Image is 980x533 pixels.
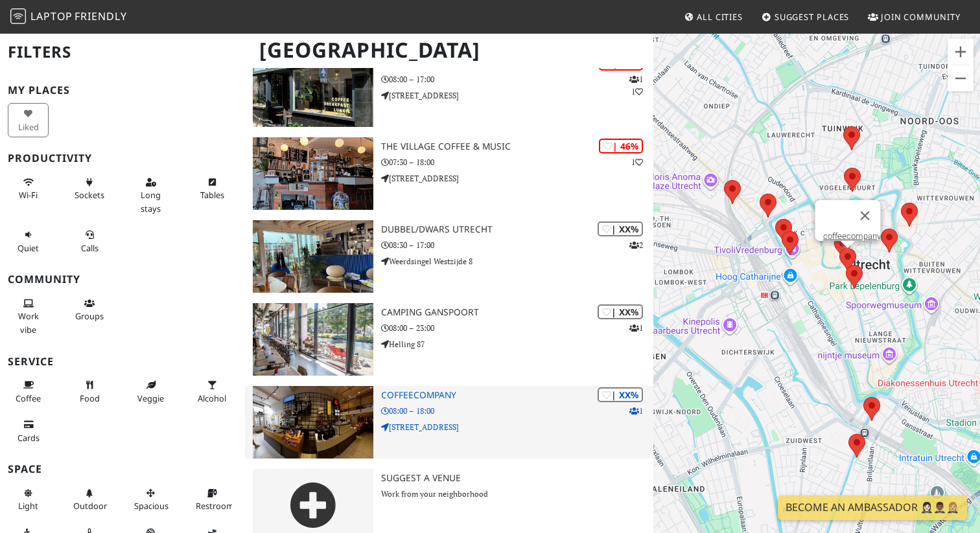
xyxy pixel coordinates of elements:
[863,5,966,28] a: Join Community
[381,488,653,500] p: Work from your neighborhood
[19,189,38,201] span: Stable Wi-Fi
[134,500,169,512] span: Spacious
[69,224,110,258] button: Calls
[8,273,237,286] h3: Community
[8,356,237,368] h3: Service
[8,414,49,448] button: Cards
[130,172,171,219] button: Long stays
[629,405,643,417] p: 1
[10,6,127,28] a: LaptopFriendly LaptopFriendly
[775,11,850,23] span: Suggest Places
[253,54,373,127] img: MØS Coffee bar
[598,387,643,402] div: | XX%
[253,220,373,293] img: DUBBEL/DWARS Utrecht
[598,221,643,236] div: | XX%
[948,39,974,65] button: Inzoomen
[73,500,107,512] span: Outdoor area
[948,65,974,91] button: Uitzoomen
[679,5,748,28] a: All Cities
[381,224,653,235] h3: DUBBEL/DWARS Utrecht
[697,11,743,23] span: All Cities
[141,189,161,214] span: Long stays
[198,392,226,404] span: Alcohol
[8,463,237,475] h3: Space
[381,405,653,417] p: 08:00 – 18:00
[18,310,39,335] span: People working
[192,482,233,517] button: Restroom
[381,421,653,433] p: [STREET_ADDRESS]
[17,242,39,254] span: Quiet
[69,482,110,517] button: Outdoor
[381,141,653,152] h3: The Village Coffee & Music
[850,200,881,231] button: Sluiten
[881,11,961,23] span: Join Community
[8,224,49,258] button: Quiet
[381,473,653,484] h3: Suggest a Venue
[75,310,104,322] span: Group tables
[381,89,653,102] p: [STREET_ADDRESS]
[8,374,49,409] button: Coffee
[8,152,237,164] h3: Productivity
[75,189,104,201] span: Power sockets
[756,5,855,28] a: Suggest Places
[192,172,233,206] button: Tables
[200,189,224,201] span: Work-friendly tables
[629,73,643,98] p: 1 1
[631,156,643,168] p: 1
[8,32,237,72] h2: Filters
[16,392,41,404] span: Coffee
[381,255,653,267] p: Weerdsingel Westzijde 8
[130,374,171,409] button: Veggie
[69,374,110,409] button: Food
[196,500,234,512] span: Restroom
[192,374,233,409] button: Alcohol
[245,303,653,376] a: Camping Ganspoort | XX% 1 Camping Ganspoort 08:00 – 23:00 Helling 87
[8,482,49,517] button: Light
[598,304,643,319] div: | XX%
[823,231,881,241] a: coffeecompany
[599,139,643,153] div: | 46%
[137,392,164,404] span: Veggie
[629,239,643,251] p: 2
[253,303,373,376] img: Camping Ganspoort
[75,9,126,23] span: Friendly
[381,338,653,350] p: Helling 87
[381,322,653,334] p: 08:00 – 23:00
[8,84,237,96] h3: My Places
[245,137,653,210] a: The Village Coffee & Music | 46% 1 The Village Coffee & Music 07:30 – 18:00 [STREET_ADDRESS]
[80,392,100,404] span: Food
[81,242,99,254] span: Video/audio calls
[69,293,110,327] button: Groups
[381,307,653,318] h3: Camping Ganspoort
[8,293,49,340] button: Work vibe
[381,172,653,185] p: [STREET_ADDRESS]
[245,54,653,127] a: MØS Coffee bar | 49% 11 MØS Coffee bar 08:00 – 17:00 [STREET_ADDRESS]
[381,390,653,401] h3: coffeecompany
[245,386,653,459] a: coffeecompany | XX% 1 coffeecompany 08:00 – 18:00 [STREET_ADDRESS]
[629,322,643,334] p: 1
[253,137,373,210] img: The Village Coffee & Music
[381,156,653,168] p: 07:30 – 18:00
[30,9,73,23] span: Laptop
[130,482,171,517] button: Spacious
[8,172,49,206] button: Wi-Fi
[69,172,110,206] button: Sockets
[10,8,26,24] img: LaptopFriendly
[18,500,38,512] span: Natural light
[381,239,653,251] p: 08:30 – 17:00
[249,32,651,68] h1: [GEOGRAPHIC_DATA]
[245,220,653,293] a: DUBBEL/DWARS Utrecht | XX% 2 DUBBEL/DWARS Utrecht 08:30 – 17:00 Weerdsingel Westzijde 8
[17,432,40,444] span: Credit cards
[253,386,373,459] img: coffeecompany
